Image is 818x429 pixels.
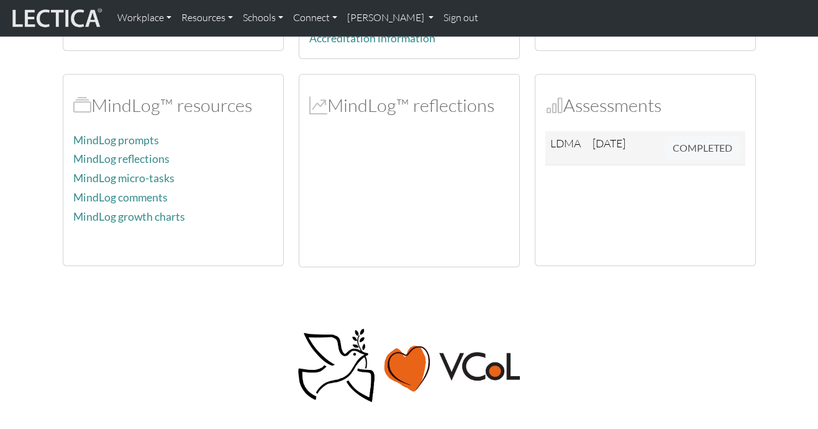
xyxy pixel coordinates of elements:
[309,95,509,116] h2: MindLog™ reflections
[73,94,91,116] span: MindLog™ resources
[439,5,483,31] a: Sign out
[309,32,435,45] a: Accreditation information
[238,5,288,31] a: Schools
[73,134,159,147] a: MindLog prompts
[593,136,625,150] span: [DATE]
[176,5,238,31] a: Resources
[9,6,102,30] img: lecticalive
[545,94,563,116] span: Assessments
[73,191,168,204] a: MindLog comments
[73,210,185,223] a: MindLog growth charts
[73,95,273,116] h2: MindLog™ resources
[545,95,745,116] h2: Assessments
[112,5,176,31] a: Workplace
[309,94,327,116] span: MindLog
[288,5,342,31] a: Connect
[73,152,170,165] a: MindLog reflections
[294,327,523,405] img: Peace, love, VCoL
[545,131,588,165] td: LDMA
[342,5,439,31] a: [PERSON_NAME]
[73,172,175,185] a: MindLog micro-tasks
